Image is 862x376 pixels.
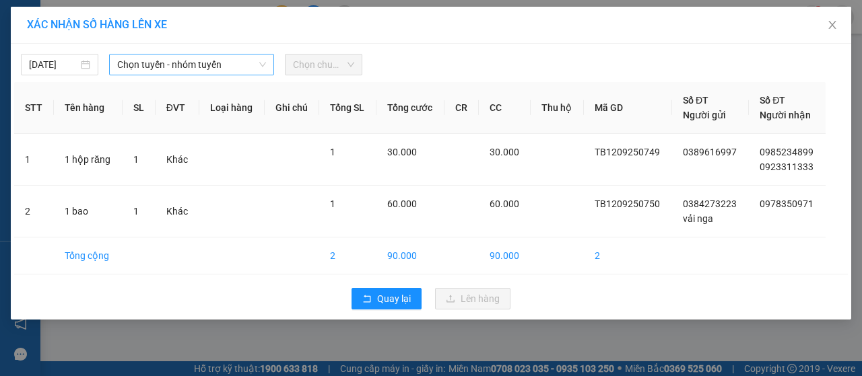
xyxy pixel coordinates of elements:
[531,82,583,134] th: Thu hộ
[10,94,32,104] span: Nhận
[265,82,320,134] th: Ghi chú
[479,82,531,134] th: CC
[14,186,54,237] td: 2
[39,35,143,46] span: vải nga -
[479,237,531,274] td: 90.000
[105,20,145,30] span: 19009397
[595,198,660,209] span: TB1209250750
[595,147,660,157] span: TB1209250749
[760,110,811,120] span: Người nhận
[133,206,139,217] span: 1
[14,82,54,134] th: STT
[29,57,78,72] input: 12/09/2025
[760,161,814,172] span: 0923311333
[133,154,139,165] span: 1
[156,186,199,237] td: Khác
[683,95,708,106] span: Số ĐT
[683,213,713,224] span: vải nga
[45,81,105,92] span: 0978350971
[490,147,519,157] span: 30.000
[319,237,376,274] td: 2
[330,198,335,209] span: 1
[54,82,123,134] th: Tên hàng
[376,237,444,274] td: 90.000
[293,54,354,75] span: Chọn chuyến
[117,54,266,75] span: Chọn tuyến - nhóm tuyến
[352,288,422,309] button: rollbackQuay lại
[760,95,785,106] span: Số ĐT
[330,147,335,157] span: 1
[54,237,123,274] td: Tổng cộng
[29,7,174,17] strong: CÔNG TY VẬN TẢI ĐỨC TRƯỞNG
[376,82,444,134] th: Tổng cước
[444,82,479,134] th: CR
[387,198,417,209] span: 60.000
[683,198,737,209] span: 0384273223
[435,288,510,309] button: uploadLên hàng
[377,291,411,306] span: Quay lại
[39,95,150,105] span: VP [GEOGRAPHIC_DATA]
[683,147,737,157] span: 0389616997
[57,20,102,30] strong: HOTLINE :
[39,50,171,74] span: VP Diêm Điền -
[490,198,519,209] span: 60.000
[10,50,24,60] span: Gửi
[584,82,672,134] th: Mã GD
[27,18,167,31] span: XÁC NHẬN SỐ HÀNG LÊN XE
[156,134,199,186] td: Khác
[259,61,267,69] span: down
[156,82,199,134] th: ĐVT
[814,7,851,44] button: Close
[387,147,417,157] span: 30.000
[14,134,54,186] td: 1
[199,82,265,134] th: Loại hàng
[760,198,814,209] span: 0978350971
[42,81,105,92] span: -
[123,82,156,134] th: SL
[54,134,123,186] td: 1 hộp răng
[827,20,838,30] span: close
[362,294,372,305] span: rollback
[54,186,123,237] td: 1 bao
[683,110,726,120] span: Người gửi
[84,35,143,46] span: 0384273223
[319,82,376,134] th: Tổng SL
[760,147,814,157] span: 0985234899
[584,237,672,274] td: 2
